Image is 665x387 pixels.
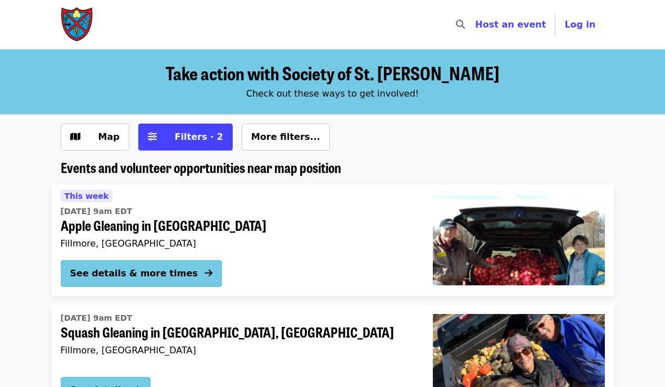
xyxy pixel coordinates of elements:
[70,267,198,280] div: See details & more times
[564,19,595,30] span: Log in
[433,195,605,285] img: Apple Gleaning in Putnam County organized by Society of St. Andrew
[52,185,614,296] a: See details for "Apple Gleaning in Putnam County"
[555,13,604,36] button: Log in
[166,60,499,86] span: Take action with Society of St. [PERSON_NAME]
[472,11,481,38] input: Search
[175,131,223,142] span: Filters · 2
[61,345,415,356] div: Fillmore, [GEOGRAPHIC_DATA]
[138,124,233,151] button: Filters (2 selected)
[61,157,341,177] span: Events and volunteer opportunities near map position
[251,131,320,142] span: More filters...
[205,268,212,279] i: arrow-right icon
[61,312,133,324] time: [DATE] 9am EDT
[61,124,129,151] button: Show map view
[65,192,109,201] span: This week
[61,7,94,43] img: Society of St. Andrew - Home
[475,19,546,30] a: Host an event
[70,131,80,142] i: map icon
[61,87,605,101] div: Check out these ways to get involved!
[61,206,133,217] time: [DATE] 9am EDT
[61,238,415,249] div: Fillmore, [GEOGRAPHIC_DATA]
[148,131,157,142] i: sliders-h icon
[456,19,465,30] i: search icon
[61,260,222,287] button: See details & more times
[98,131,120,142] span: Map
[61,217,415,234] span: Apple Gleaning in [GEOGRAPHIC_DATA]
[61,324,415,340] span: Squash Gleaning in [GEOGRAPHIC_DATA], [GEOGRAPHIC_DATA]
[242,124,330,151] button: More filters...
